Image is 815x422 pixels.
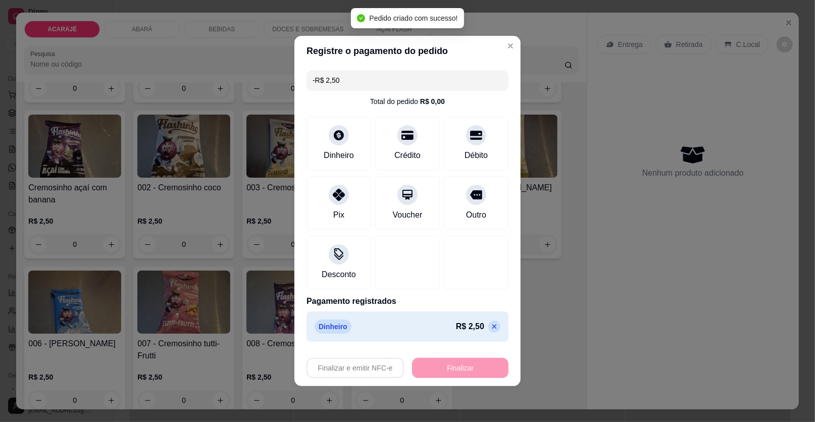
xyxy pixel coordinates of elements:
[393,209,423,221] div: Voucher
[315,320,351,334] p: Dinheiro
[357,14,365,22] span: check-circle
[502,38,519,54] button: Close
[294,36,521,66] header: Registre o pagamento do pedido
[465,149,488,162] div: Débito
[394,149,421,162] div: Crédito
[420,96,445,107] div: R$ 0,00
[333,209,344,221] div: Pix
[466,209,486,221] div: Outro
[324,149,354,162] div: Dinheiro
[456,321,484,333] p: R$ 2,50
[307,295,508,307] p: Pagamento registrados
[322,269,356,281] div: Desconto
[313,70,502,90] input: Ex.: hambúrguer de cordeiro
[369,14,457,22] span: Pedido criado com sucesso!
[370,96,445,107] div: Total do pedido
